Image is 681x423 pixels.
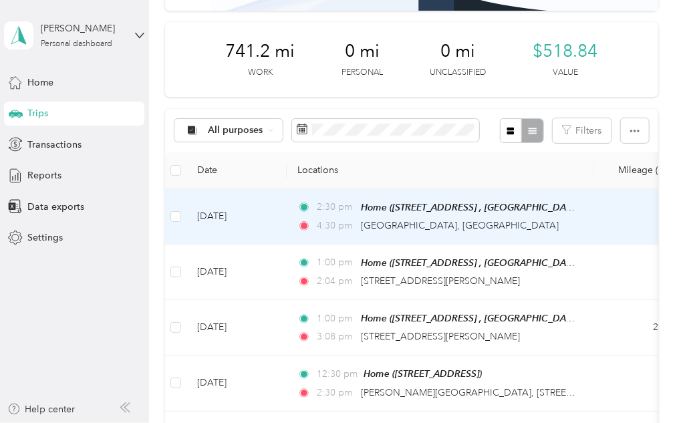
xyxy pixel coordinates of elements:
span: Trips [27,106,48,120]
span: 1:00 pm [317,255,355,270]
td: [DATE] [186,300,287,356]
span: 0 mi [440,41,475,62]
button: Help center [7,402,76,416]
span: 12:30 pm [317,367,358,382]
button: Filters [553,118,611,143]
span: 2:04 pm [317,274,355,289]
span: 741.2 mi [225,41,295,62]
span: 4:30 pm [317,219,355,233]
span: [GEOGRAPHIC_DATA], [GEOGRAPHIC_DATA] [361,220,559,231]
span: Home ([STREET_ADDRESS] , [GEOGRAPHIC_DATA], [GEOGRAPHIC_DATA]) [361,257,680,269]
span: 0 mi [345,41,380,62]
th: Date [186,152,287,189]
span: 1:00 pm [317,311,355,326]
iframe: Everlance-gr Chat Button Frame [606,348,681,423]
span: Settings [27,231,63,245]
span: Home ([STREET_ADDRESS] , [GEOGRAPHIC_DATA], [GEOGRAPHIC_DATA]) [361,202,680,213]
p: Work [248,67,273,79]
th: Locations [287,152,594,189]
p: Value [553,67,578,79]
span: Home ([STREET_ADDRESS]) [364,368,482,379]
span: [PERSON_NAME][GEOGRAPHIC_DATA], [STREET_ADDRESS] [361,387,622,398]
div: Personal dashboard [41,40,112,48]
span: 2:30 pm [317,386,355,400]
p: Personal [342,67,383,79]
td: [DATE] [186,356,287,411]
span: Home ([STREET_ADDRESS] , [GEOGRAPHIC_DATA], [GEOGRAPHIC_DATA]) [361,313,680,324]
td: [DATE] [186,189,287,245]
span: Data exports [27,200,84,214]
span: [STREET_ADDRESS][PERSON_NAME] [361,275,520,287]
p: Unclassified [430,67,486,79]
span: Transactions [27,138,82,152]
td: [DATE] [186,245,287,300]
span: All purposes [208,126,263,135]
span: Reports [27,168,61,182]
span: 3:08 pm [317,329,355,344]
span: 2:30 pm [317,200,355,215]
span: [STREET_ADDRESS][PERSON_NAME] [361,331,520,342]
span: $518.84 [533,41,597,62]
div: [PERSON_NAME] [41,21,124,35]
span: Home [27,76,53,90]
